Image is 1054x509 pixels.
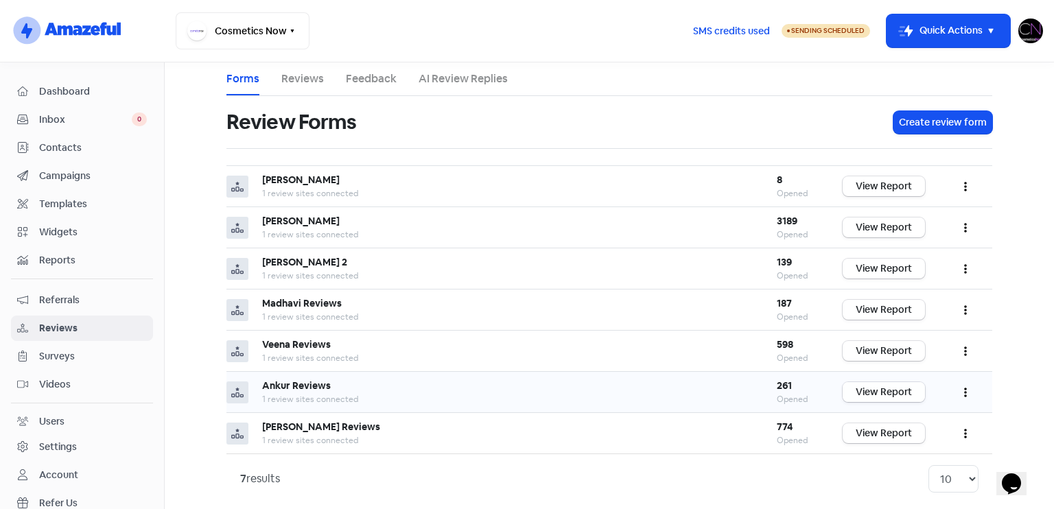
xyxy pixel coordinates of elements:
[11,344,153,369] a: Surveys
[262,379,331,392] b: Ankur Reviews
[777,338,793,351] b: 598
[1018,19,1043,43] img: User
[262,270,358,281] span: 1 review sites connected
[346,71,397,87] a: Feedback
[240,471,280,487] div: results
[240,471,246,486] strong: 7
[777,215,797,227] b: 3189
[39,293,147,307] span: Referrals
[39,84,147,99] span: Dashboard
[777,421,793,433] b: 774
[11,220,153,245] a: Widgets
[39,414,65,429] div: Users
[262,353,358,364] span: 1 review sites connected
[39,169,147,183] span: Campaigns
[11,191,153,217] a: Templates
[777,311,815,323] div: Opened
[777,270,815,282] div: Opened
[39,197,147,211] span: Templates
[132,113,147,126] span: 0
[262,311,358,322] span: 1 review sites connected
[11,434,153,460] a: Settings
[11,372,153,397] a: Videos
[777,393,815,405] div: Opened
[693,24,770,38] span: SMS credits used
[176,12,309,49] button: Cosmetics Now
[843,341,925,361] a: View Report
[39,253,147,268] span: Reports
[39,225,147,239] span: Widgets
[262,215,340,227] b: [PERSON_NAME]
[262,174,340,186] b: [PERSON_NAME]
[681,23,782,37] a: SMS credits used
[843,300,925,320] a: View Report
[262,394,358,405] span: 1 review sites connected
[226,100,356,144] h1: Review Forms
[262,338,331,351] b: Veena Reviews
[843,176,925,196] a: View Report
[39,113,132,127] span: Inbox
[262,256,347,268] b: [PERSON_NAME] 2
[777,228,815,241] div: Opened
[777,256,792,268] b: 139
[791,26,865,35] span: Sending Scheduled
[777,379,792,392] b: 261
[777,352,815,364] div: Opened
[843,423,925,443] a: View Report
[843,382,925,402] a: View Report
[893,111,992,134] button: Create review form
[39,440,77,454] div: Settings
[11,163,153,189] a: Campaigns
[11,462,153,488] a: Account
[777,434,815,447] div: Opened
[11,79,153,104] a: Dashboard
[419,71,508,87] a: AI Review Replies
[887,14,1010,47] button: Quick Actions
[777,297,792,309] b: 187
[782,23,870,39] a: Sending Scheduled
[262,188,358,199] span: 1 review sites connected
[281,71,324,87] a: Reviews
[262,229,358,240] span: 1 review sites connected
[39,377,147,392] span: Videos
[11,316,153,341] a: Reviews
[11,409,153,434] a: Users
[39,141,147,155] span: Contacts
[843,259,925,279] a: View Report
[39,349,147,364] span: Surveys
[39,321,147,335] span: Reviews
[39,468,78,482] div: Account
[11,107,153,132] a: Inbox 0
[11,287,153,313] a: Referrals
[843,217,925,237] a: View Report
[226,71,259,87] a: Forms
[777,174,782,186] b: 8
[262,421,380,433] b: [PERSON_NAME] Reviews
[996,454,1040,495] iframe: chat widget
[777,187,815,200] div: Opened
[11,248,153,273] a: Reports
[11,135,153,161] a: Contacts
[262,297,342,309] b: Madhavi Reviews
[262,435,358,446] span: 1 review sites connected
